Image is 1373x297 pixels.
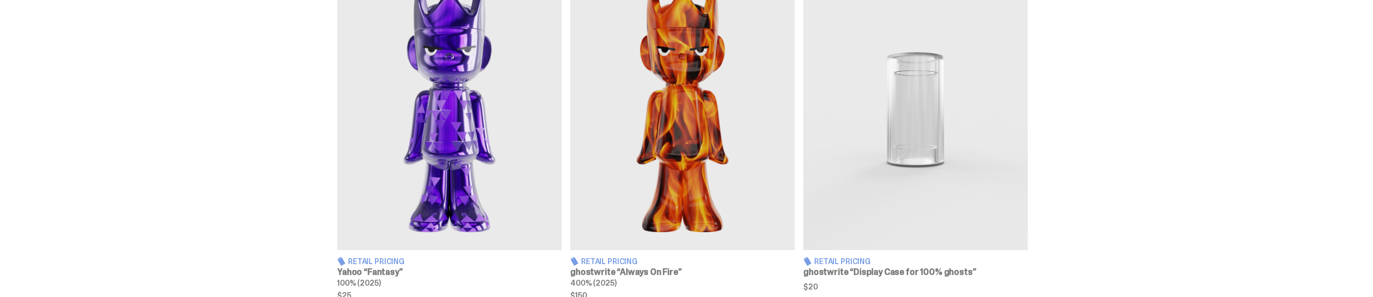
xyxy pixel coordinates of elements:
h3: ghostwrite “Always On Fire” [570,268,795,277]
span: 100% (2025) [337,278,380,288]
span: Retail Pricing [348,258,405,265]
h3: Yahoo “Fantasy” [337,268,562,277]
h3: ghostwrite “Display Case for 100% ghosts” [803,268,1028,277]
span: Retail Pricing [814,258,871,265]
span: $20 [803,283,1028,291]
span: Retail Pricing [581,258,638,265]
span: 400% (2025) [570,278,616,288]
